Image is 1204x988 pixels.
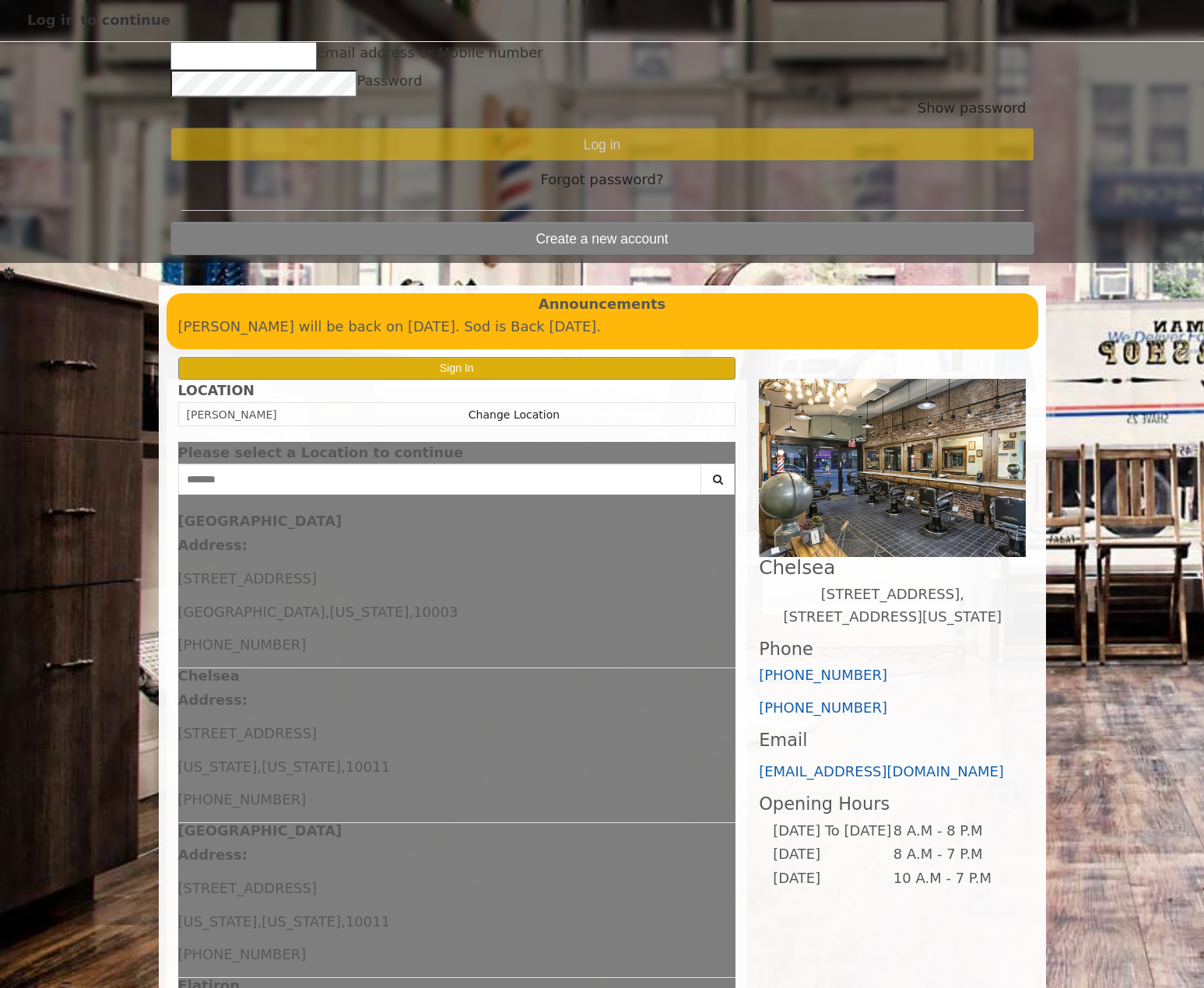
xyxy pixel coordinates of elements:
span: [US_STATE] [178,913,258,930]
input: Email address or Mobile number [170,42,317,70]
span: Please select a Location to continue [178,444,464,461]
b: LOCATION [178,383,254,398]
span: , [257,913,262,930]
button: Create a new account [170,222,1034,255]
h3: Opening Hours [759,794,1026,814]
h3: Email [759,730,1026,750]
span: [STREET_ADDRESS] [178,725,317,741]
b: Address: [178,537,247,553]
span: , [409,604,413,620]
input: Search Center [178,464,702,495]
h2: Chelsea [759,557,1026,578]
button: close dialog [712,447,735,457]
button: close dialog [1153,16,1177,26]
span: Log in to continue [27,12,170,28]
a: Change Location [469,408,560,421]
h3: Phone [759,639,1026,659]
span: [STREET_ADDRESS] [178,880,317,896]
b: Address: [178,846,247,863]
i: Search button [709,474,727,485]
p: [PERSON_NAME] will be back on [DATE]. Sod is Back [DATE]. [178,316,1027,338]
span: , [257,759,262,775]
b: Announcements [539,293,666,316]
span: [PHONE_NUMBER] [178,946,307,962]
span: [US_STATE] [329,604,409,620]
span: 10011 [346,759,390,775]
span: [STREET_ADDRESS] [178,570,317,587]
span: , [325,604,330,620]
span: , [341,759,346,775]
span: [PHONE_NUMBER] [178,791,307,808]
label: Email address or Mobile number [317,42,543,65]
button: Show password [918,97,1027,120]
td: [DATE] [772,867,892,891]
b: Address: [178,692,247,708]
td: 8 A.M - 8 P.M [893,819,1013,843]
a: [PHONE_NUMBER] [759,667,887,683]
label: Password [357,70,423,93]
span: [PHONE_NUMBER] [178,636,307,653]
span: 10003 [413,604,458,620]
span: [GEOGRAPHIC_DATA] [178,604,325,620]
span: [US_STATE] [262,913,341,930]
button: Sign In [178,357,736,380]
span: [US_STATE] [178,759,258,775]
a: [PHONE_NUMBER] [759,699,887,716]
b: [GEOGRAPHIC_DATA] [178,822,342,839]
span: [PERSON_NAME] [187,408,277,421]
b: [GEOGRAPHIC_DATA] [178,513,342,529]
span: Forgot password? [540,169,663,191]
td: 10 A.M - 7 P.M [893,867,1013,891]
input: Password [170,70,357,98]
span: , [341,913,346,930]
a: [EMAIL_ADDRESS][DOMAIN_NAME] [759,763,1004,780]
span: 10011 [346,913,390,930]
button: Log in [170,128,1034,161]
p: [STREET_ADDRESS],[STREET_ADDRESS][US_STATE] [759,583,1026,629]
b: Chelsea [178,667,240,684]
td: [DATE] To [DATE] [772,819,892,843]
td: [DATE] [772,843,892,867]
div: Center Select [178,464,736,503]
td: 8 A.M - 7 P.M [893,843,1013,867]
span: [US_STATE] [262,759,341,775]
